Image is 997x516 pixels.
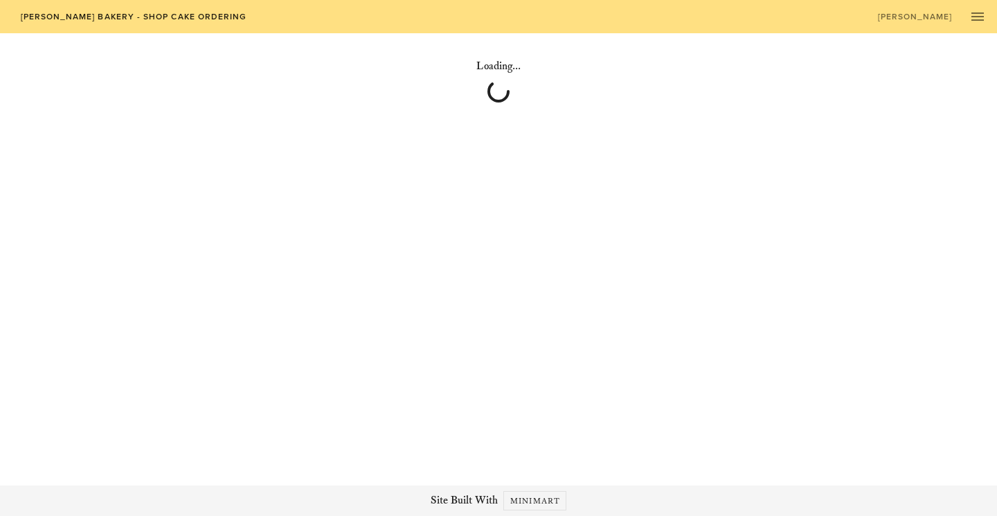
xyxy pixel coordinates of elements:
[877,12,953,21] span: [PERSON_NAME]
[11,7,255,26] a: [PERSON_NAME] Bakery - Shop Cake Ordering
[868,7,961,26] a: [PERSON_NAME]
[431,492,498,509] span: Site Built With
[19,12,246,21] span: [PERSON_NAME] Bakery - Shop Cake Ordering
[114,58,884,75] h4: Loading...
[503,491,566,510] a: Minimart
[510,496,560,506] span: Minimart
